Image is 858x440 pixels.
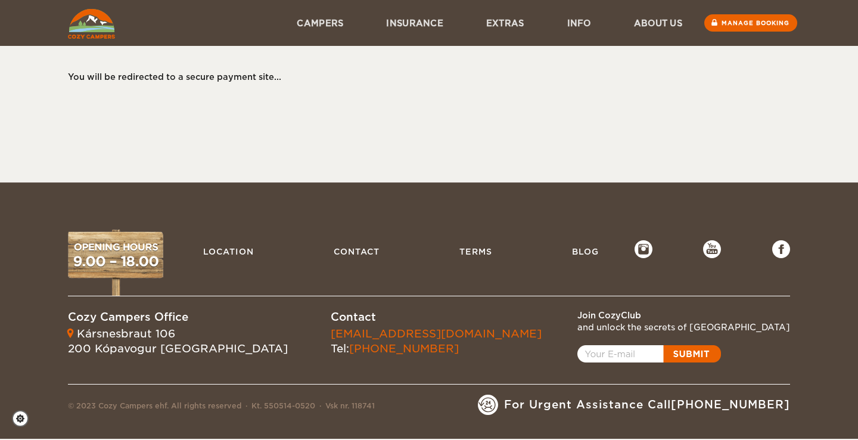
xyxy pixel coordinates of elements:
[12,410,36,427] a: Cookie settings
[349,342,459,355] a: [PHONE_NUMBER]
[671,398,790,411] a: [PHONE_NUMBER]
[197,240,260,263] a: Location
[704,14,797,32] a: Manage booking
[68,9,115,39] img: Cozy Campers
[68,71,778,83] div: You will be redirected to a secure payment site...
[577,321,790,333] div: and unlock the secrets of [GEOGRAPHIC_DATA]
[331,326,542,357] div: Tel:
[328,240,386,263] a: Contact
[331,309,542,325] div: Contact
[68,309,288,325] div: Cozy Campers Office
[68,401,375,415] div: © 2023 Cozy Campers ehf. All rights reserved Kt. 550514-0520 Vsk nr. 118741
[453,240,498,263] a: Terms
[577,345,721,362] a: Open popup
[577,309,790,321] div: Join CozyClub
[331,327,542,340] a: [EMAIL_ADDRESS][DOMAIN_NAME]
[566,240,605,263] a: Blog
[68,326,288,357] div: Kársnesbraut 106 200 Kópavogur [GEOGRAPHIC_DATA]
[504,397,790,413] span: For Urgent Assistance Call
